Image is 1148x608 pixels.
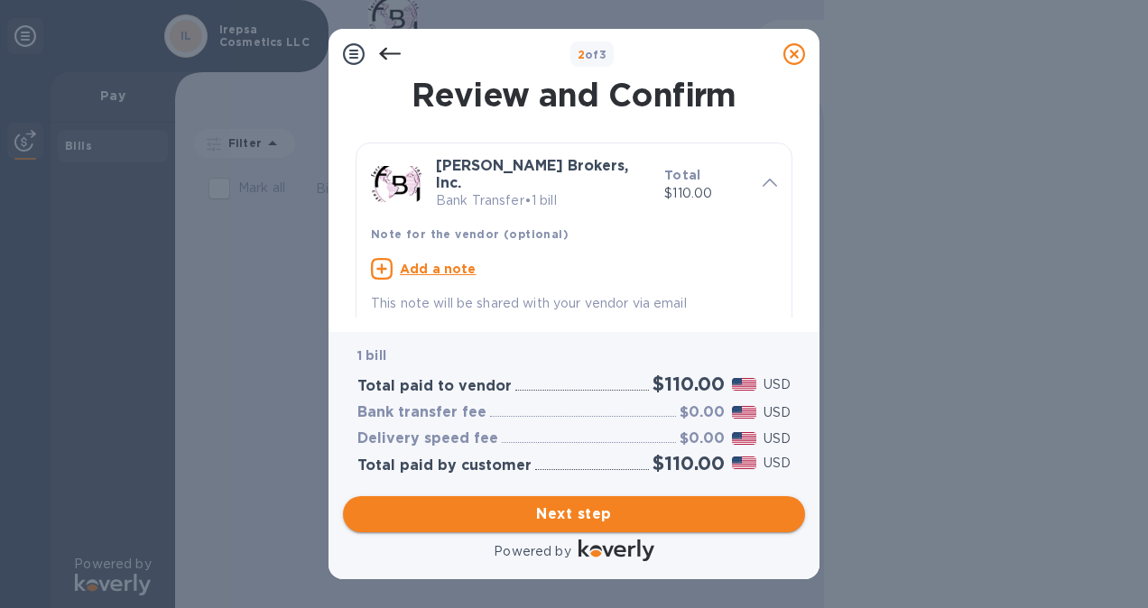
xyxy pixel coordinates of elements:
div: [PERSON_NAME] Brokers, Inc.Bank Transfer•1 billTotal$110.00Note for the vendor (optional)Add a no... [371,158,777,313]
h1: Review and Confirm [352,76,796,114]
h3: Delivery speed fee [357,430,498,447]
p: $110.00 [664,184,748,203]
span: Next step [357,503,791,525]
button: Next step [343,496,805,532]
h3: Bank transfer fee [357,404,486,421]
p: Bank Transfer • 1 bill [436,191,650,210]
img: USD [732,378,756,391]
p: USD [764,403,791,422]
h3: $0.00 [680,404,725,421]
span: 2 [578,48,585,61]
b: [PERSON_NAME] Brokers, Inc. [436,157,628,191]
p: USD [764,454,791,473]
p: USD [764,375,791,394]
p: This note will be shared with your vendor via email [371,294,777,313]
u: Add a note [400,262,477,276]
h3: Total paid to vendor [357,378,512,395]
h2: $110.00 [653,452,725,474]
img: Logo [579,539,654,561]
img: USD [732,432,756,445]
b: 1 bill [357,348,386,363]
p: USD [764,429,791,448]
b: of 3 [578,48,607,61]
p: Powered by [494,542,570,561]
img: USD [732,456,756,469]
h3: Total paid by customer [357,457,532,474]
b: Total [664,168,700,182]
img: USD [732,406,756,419]
h3: $0.00 [680,430,725,447]
b: Note for the vendor (optional) [371,227,569,241]
h2: $110.00 [653,373,725,395]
